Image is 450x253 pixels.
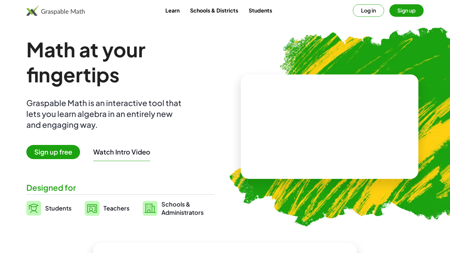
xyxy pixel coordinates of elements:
span: Schools & Administrators [161,200,204,216]
div: Designed for [26,182,214,193]
a: Schools &Administrators [143,200,204,216]
h1: Math at your fingertips [26,37,214,87]
a: Teachers [85,200,129,216]
button: Sign up [389,4,424,17]
a: Students [243,4,277,16]
button: Log in [353,4,384,17]
span: Sign up free [26,145,80,159]
img: svg%3e [143,201,157,216]
span: Teachers [103,204,129,212]
a: Schools & Districts [185,4,243,16]
img: svg%3e [26,201,41,215]
span: Students [45,204,71,212]
a: Learn [160,4,185,16]
img: svg%3e [85,201,99,216]
div: Graspable Math is an interactive tool that lets you learn algebra in an entirely new and engaging... [26,98,184,130]
a: Students [26,200,71,216]
button: Watch Intro Video [93,148,150,156]
video: What is this? This is dynamic math notation. Dynamic math notation plays a central role in how Gr... [280,102,379,152]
